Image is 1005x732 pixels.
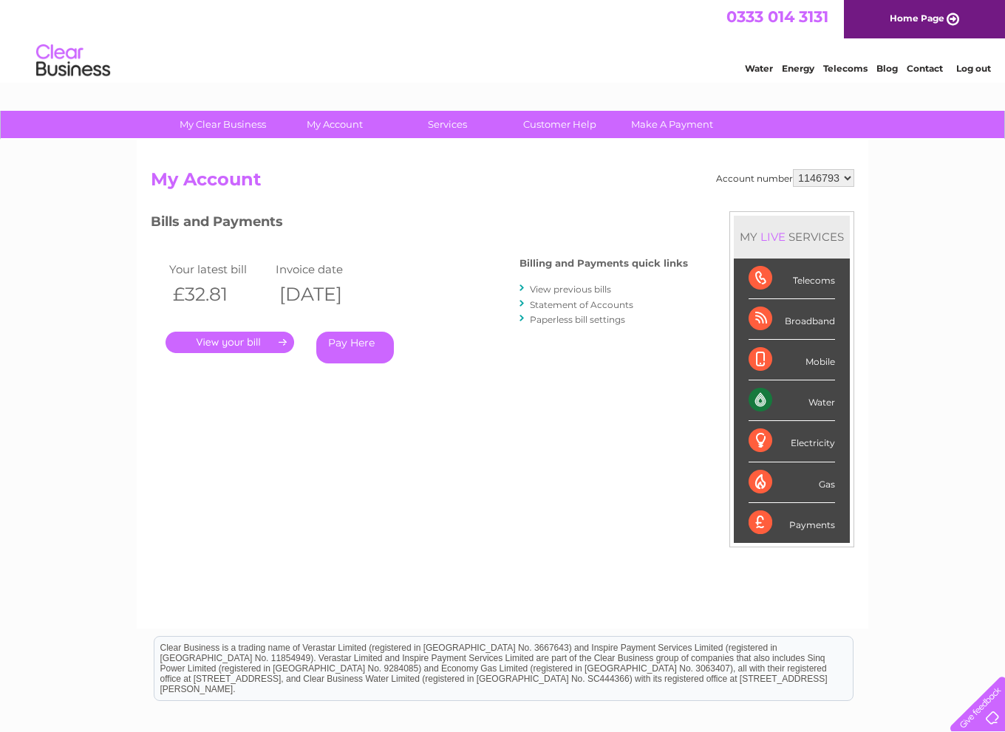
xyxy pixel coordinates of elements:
[907,63,943,74] a: Contact
[530,314,625,325] a: Paperless bill settings
[316,332,394,363] a: Pay Here
[749,340,835,380] div: Mobile
[386,111,508,138] a: Services
[782,63,814,74] a: Energy
[757,230,788,244] div: LIVE
[956,63,991,74] a: Log out
[519,258,688,269] h4: Billing and Payments quick links
[745,63,773,74] a: Water
[823,63,868,74] a: Telecoms
[166,259,272,279] td: Your latest bill
[162,111,284,138] a: My Clear Business
[876,63,898,74] a: Blog
[611,111,733,138] a: Make A Payment
[716,169,854,187] div: Account number
[726,7,828,26] a: 0333 014 3131
[274,111,396,138] a: My Account
[749,503,835,543] div: Payments
[530,299,633,310] a: Statement of Accounts
[166,332,294,353] a: .
[272,279,378,309] th: [DATE]
[272,259,378,279] td: Invoice date
[749,462,835,503] div: Gas
[749,380,835,421] div: Water
[749,421,835,462] div: Electricity
[166,279,272,309] th: £32.81
[749,259,835,299] div: Telecoms
[151,211,688,237] h3: Bills and Payments
[749,299,835,340] div: Broadband
[154,8,853,72] div: Clear Business is a trading name of Verastar Limited (registered in [GEOGRAPHIC_DATA] No. 3667643...
[35,38,111,83] img: logo.png
[734,216,850,258] div: MY SERVICES
[151,169,854,197] h2: My Account
[499,111,621,138] a: Customer Help
[530,284,611,295] a: View previous bills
